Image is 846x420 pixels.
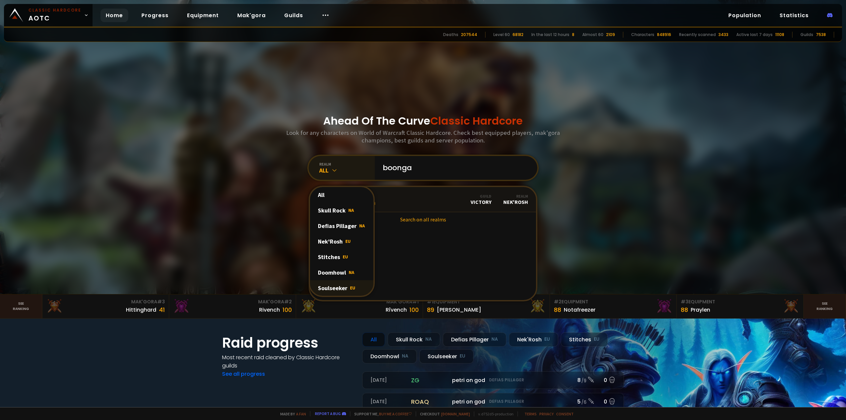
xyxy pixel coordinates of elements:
[556,411,574,416] a: Consent
[284,129,562,144] h3: Look for any characters on World of Warcraft Classic Hardcore. Check best equipped players, mak'g...
[509,332,558,347] div: Nek'Rosh
[554,298,673,305] div: Equipment
[409,305,419,314] div: 100
[350,285,355,291] span: EU
[169,294,296,318] a: Mak'Gora#2Rivench100
[349,269,354,275] span: NA
[460,353,465,360] small: EU
[681,298,799,305] div: Equipment
[296,294,423,318] a: Mak'Gora#1Rîvench100
[28,7,81,13] small: Classic Hardcore
[362,349,417,363] div: Doomhowl
[42,294,169,318] a: Mak'Gora#3Hittinghard41
[681,305,688,314] div: 88
[222,332,354,353] h1: Raid progress
[259,306,280,314] div: Rivench
[804,294,846,318] a: Seeranking
[441,411,470,416] a: [DOMAIN_NAME]
[310,234,373,249] div: Nek'Rosh
[359,223,365,229] span: NA
[443,32,458,38] div: Deaths
[471,194,491,205] div: Victory
[310,249,373,265] div: Stitches
[531,32,569,38] div: In the last 12 hours
[345,238,351,244] span: EU
[343,254,348,260] span: EU
[544,336,550,343] small: EU
[736,32,773,38] div: Active last 7 days
[310,265,373,280] div: Doomhowl
[774,9,814,22] a: Statistics
[300,298,419,305] div: Mak'Gora
[443,332,506,347] div: Defias Pillager
[310,203,373,218] div: Skull Rock
[159,305,165,314] div: 41
[800,32,813,38] div: Guilds
[310,187,536,212] a: Level60BoongaGuildVictoryRealmNek'Rosh
[503,194,528,205] div: Nek'Rosh
[437,306,481,314] div: [PERSON_NAME]
[379,411,412,416] a: Buy me a coffee
[362,371,624,389] a: [DATE]zgpetri on godDefias Pillager8 /90
[232,9,271,22] a: Mak'gora
[388,332,440,347] div: Skull Rock
[362,393,624,410] a: [DATE]roaqpetri on godDefias Pillager5 /60
[402,353,408,360] small: NA
[539,411,554,416] a: Privacy
[28,7,81,23] span: AOTC
[524,411,537,416] a: Terms
[425,336,432,343] small: NA
[594,336,599,343] small: EU
[816,32,826,38] div: 7538
[471,194,491,199] div: Guild
[461,32,477,38] div: 207544
[606,32,615,38] div: 2109
[582,32,603,38] div: Almost 60
[554,305,561,314] div: 88
[310,218,373,234] div: Defias Pillager
[350,411,412,416] span: Support me,
[379,156,529,180] input: Search a character...
[310,187,373,203] div: All
[550,294,677,318] a: #2Equipment88Notafreezer
[310,212,536,227] a: Search on all realms
[554,298,561,305] span: # 2
[572,32,574,38] div: 8
[46,298,165,305] div: Mak'Gora
[427,298,546,305] div: Equipment
[657,32,671,38] div: 848916
[491,336,498,343] small: NA
[279,9,308,22] a: Guilds
[427,298,433,305] span: # 1
[315,411,341,416] a: Report a bug
[173,298,292,305] div: Mak'Gora
[222,370,265,378] a: See all progress
[100,9,128,22] a: Home
[319,167,375,174] div: All
[677,294,804,318] a: #3Equipment88Praylen
[430,113,523,128] span: Classic Hardcore
[503,194,528,199] div: Realm
[386,306,407,314] div: Rîvench
[284,298,292,305] span: # 2
[681,298,688,305] span: # 3
[323,113,523,129] h1: Ahead Of The Curve
[362,332,385,347] div: All
[775,32,784,38] div: 11108
[564,306,596,314] div: Notafreezer
[157,298,165,305] span: # 3
[416,411,470,416] span: Checkout
[182,9,224,22] a: Equipment
[474,411,514,416] span: v. d752d5 - production
[136,9,174,22] a: Progress
[631,32,654,38] div: Characters
[319,162,375,167] div: realm
[493,32,510,38] div: Level 60
[283,305,292,314] div: 100
[718,32,728,38] div: 3433
[126,306,156,314] div: Hittinghard
[561,332,608,347] div: Stitches
[423,294,550,318] a: #1Equipment89[PERSON_NAME]
[276,411,306,416] span: Made by
[4,4,93,26] a: Classic HardcoreAOTC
